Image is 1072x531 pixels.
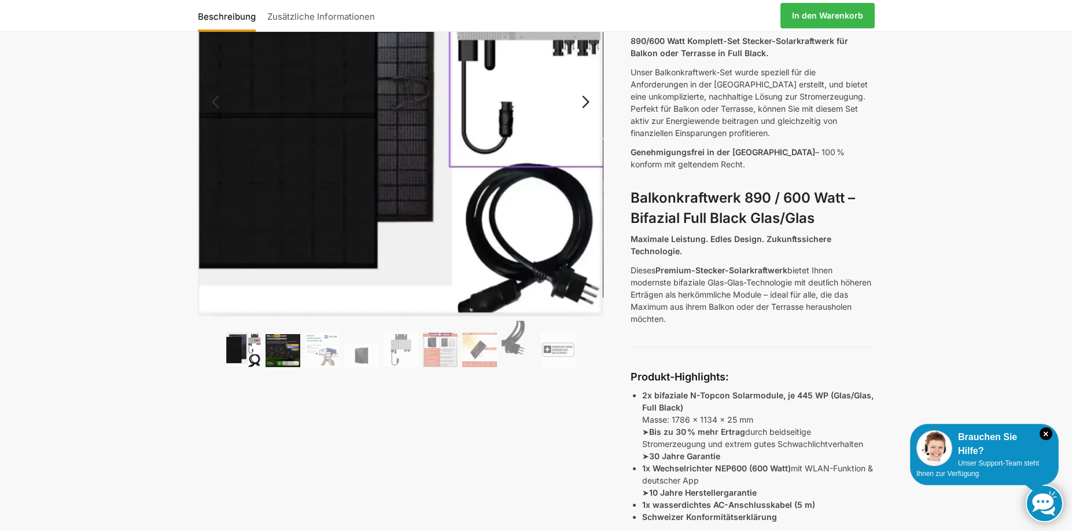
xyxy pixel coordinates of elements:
[502,321,536,367] img: Anschlusskabel-3meter_schweizer-stecker
[642,462,874,499] p: mit WLAN-Funktion & deutscher App ➤
[916,430,1052,458] div: Brauchen Sie Hilfe?
[916,430,952,466] img: Customer service
[649,451,720,461] strong: 30 Jahre Garantie
[384,332,418,367] img: Balkonkraftwerk 890/600 Watt bificial Glas/Glas – Bild 5
[261,2,381,30] a: Zusätzliche Informationen
[423,332,458,367] img: Bificial im Vergleich zu billig Modulen
[649,427,745,437] strong: Bis zu 30 % mehr Ertrag
[631,36,848,58] strong: 890/600 Watt Komplett-Set Stecker-Solarkraftwerk für Balkon oder Terrasse in Full Black.
[649,488,757,497] strong: 10 Jahre Herstellergarantie
[642,463,791,473] strong: 1x Wechselrichter NEP600 (600 Watt)
[1040,427,1052,440] i: Schließen
[631,189,855,226] strong: Balkonkraftwerk 890 / 600 Watt – Bifazial Full Black Glas/Glas
[631,371,729,383] strong: Produkt-Highlights:
[655,265,787,275] strong: Premium-Stecker-Solarkraftwerk
[305,332,340,367] img: Balkonkraftwerk 890/600 Watt bificial Glas/Glas – Bild 3
[780,3,875,28] a: In den Warenkorb
[631,147,845,169] span: – 100 % konform mit geltendem Recht.
[226,332,261,367] img: Bificiales Hochleistungsmodul
[631,234,831,256] strong: Maximale Leistung. Edles Design. Zukunftssichere Technologie.
[642,500,815,510] strong: 1x wasserdichtes AC-Anschlusskabel (5 m)
[642,512,777,522] strong: Schweizer Konformitätserklärung
[631,264,874,325] p: Dieses bietet Ihnen modernste bifaziale Glas-Glas-Technologie mit deutlich höheren Erträgen als h...
[266,334,300,367] img: Balkonkraftwerk 890/600 Watt bificial Glas/Glas – Bild 2
[631,147,815,157] span: Genehmigungsfrei in der [GEOGRAPHIC_DATA]
[642,390,874,412] strong: 2x bifaziale N-Topcon Solarmodule, je 445 WP (Glas/Glas, Full Black)
[344,344,379,367] img: Maysun
[916,459,1039,478] span: Unser Support-Team steht Ihnen zur Verfügung
[462,332,497,367] img: Bificial 30 % mehr Leistung
[631,66,874,139] p: Unser Balkonkraftwerk-Set wurde speziell für die Anforderungen in der [GEOGRAPHIC_DATA] erstellt,...
[198,2,261,30] a: Beschreibung
[541,332,576,367] img: Balkonkraftwerk 890/600 Watt bificial Glas/Glas – Bild 9
[642,389,874,462] p: Masse: 1786 x 1134 x 25 mm ➤ durch beidseitige Stromerzeugung und extrem gutes Schwachlichtverhal...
